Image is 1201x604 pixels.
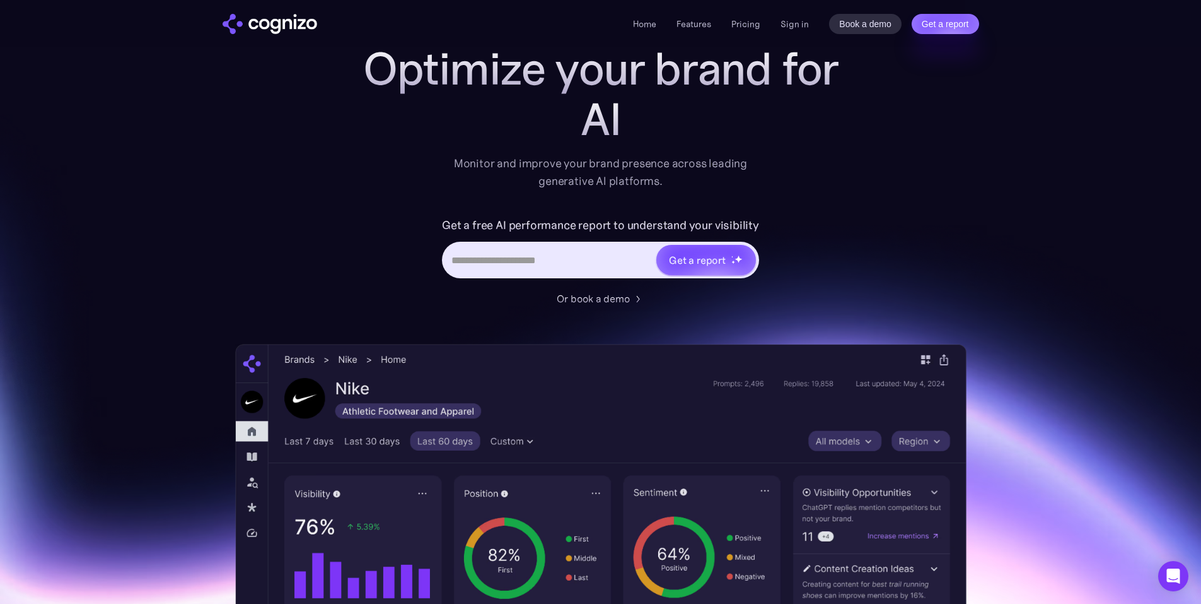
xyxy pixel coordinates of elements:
[676,18,711,30] a: Features
[912,14,979,34] a: Get a report
[223,14,317,34] a: home
[557,291,645,306] a: Or book a demo
[655,244,757,276] a: Get a reportstarstarstar
[442,215,759,235] label: Get a free AI performance report to understand your visibility
[734,255,743,263] img: star
[557,291,630,306] div: Or book a demo
[731,18,760,30] a: Pricing
[446,155,756,190] div: Monitor and improve your brand presence across leading generative AI platforms.
[633,18,656,30] a: Home
[829,14,902,34] a: Book a demo
[731,260,736,264] img: star
[349,44,853,94] h1: Optimize your brand for
[731,256,733,258] img: star
[669,252,726,268] div: Get a report
[1158,561,1188,591] div: Open Intercom Messenger
[442,215,759,285] form: Hero URL Input Form
[780,16,809,32] a: Sign in
[349,94,853,145] div: AI
[223,14,317,34] img: cognizo logo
